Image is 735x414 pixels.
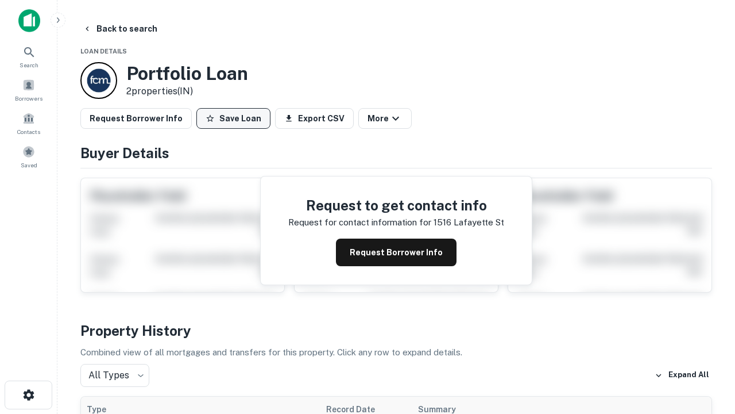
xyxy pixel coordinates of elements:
button: Expand All [652,367,712,384]
button: Request Borrower Info [80,108,192,129]
h4: Request to get contact info [288,195,504,216]
button: More [358,108,412,129]
p: 2 properties (IN) [126,85,248,98]
iframe: Chat Widget [678,285,735,340]
h3: Portfolio Loan [126,63,248,85]
p: Combined view of all mortgages and transfers for this property. Click any row to expand details. [80,346,712,359]
a: Borrowers [3,74,54,105]
button: Request Borrower Info [336,239,457,266]
img: capitalize-icon.png [18,9,40,32]
span: Saved [21,160,37,170]
h4: Property History [80,320,712,341]
span: Borrowers [15,94,42,103]
button: Save Loan [196,108,270,129]
p: Request for contact information for [288,216,431,229]
h4: Buyer Details [80,143,712,163]
a: Saved [3,141,54,172]
div: All Types [80,364,149,387]
p: 1516 lafayette st [434,216,504,229]
span: Loan Details [80,48,127,55]
span: Search [20,60,38,70]
button: Export CSV [275,108,354,129]
a: Contacts [3,108,54,139]
a: Search [3,41,54,72]
button: Back to search [78,18,162,39]
span: Contacts [17,127,40,136]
